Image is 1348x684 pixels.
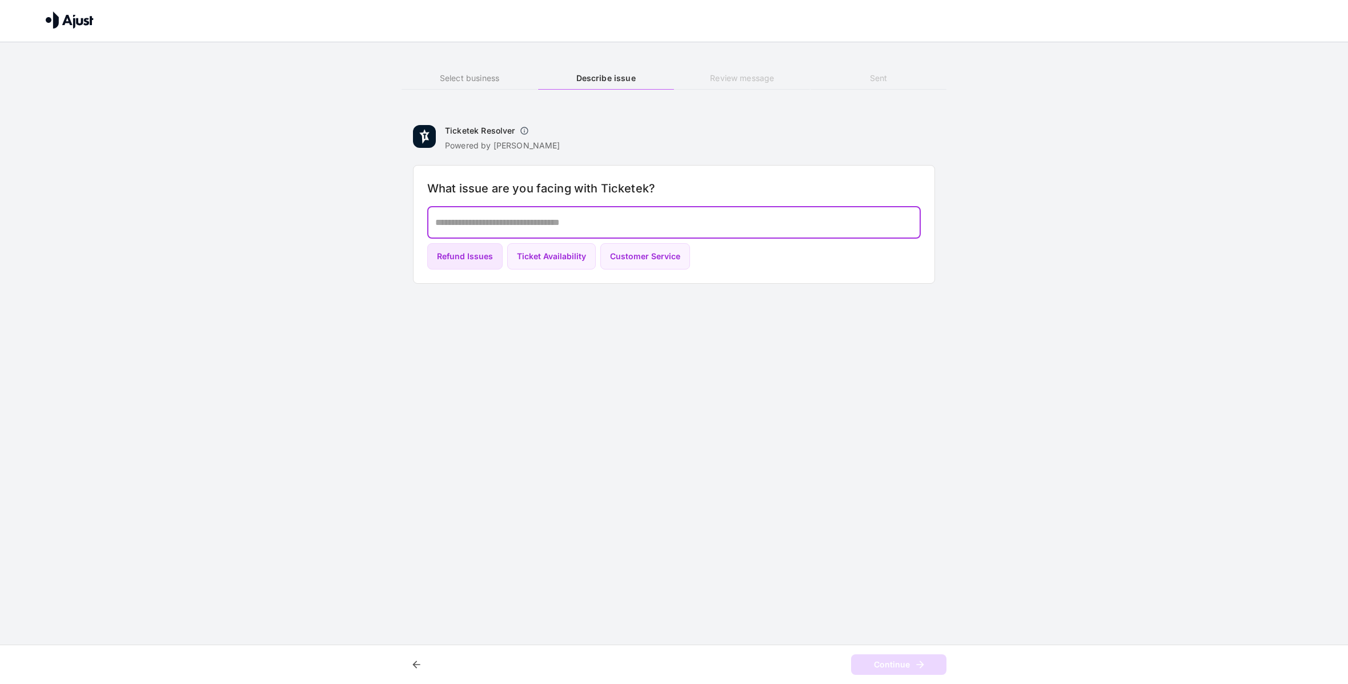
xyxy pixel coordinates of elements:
[413,125,436,148] img: Ticketek
[445,140,560,151] p: Powered by [PERSON_NAME]
[402,72,537,85] h6: Select business
[46,11,94,29] img: Ajust
[445,125,515,136] h6: Ticketek Resolver
[427,243,503,270] button: Refund Issues
[427,179,921,198] h6: What issue are you facing with Ticketek?
[811,72,946,85] h6: Sent
[538,72,674,85] h6: Describe issue
[600,243,690,270] button: Customer Service
[507,243,596,270] button: Ticket Availability
[674,72,810,85] h6: Review message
